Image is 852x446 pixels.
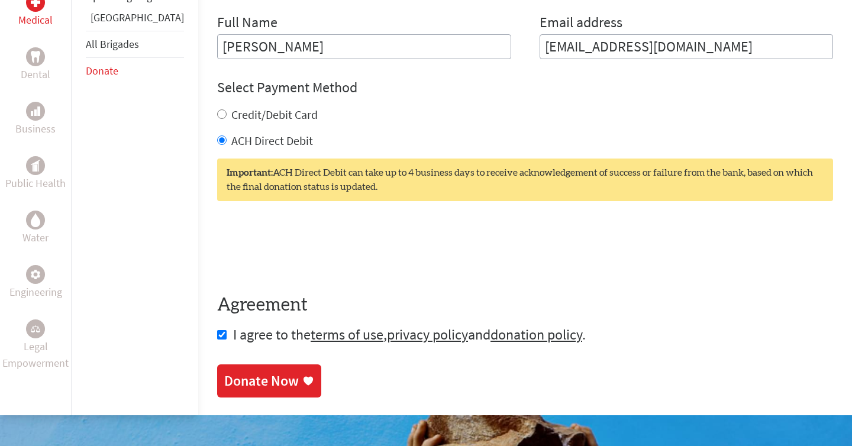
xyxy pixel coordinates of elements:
[540,13,622,34] label: Email address
[31,51,40,63] img: Dental
[227,168,273,177] strong: Important:
[5,175,66,192] p: Public Health
[231,107,318,122] label: Credit/Debit Card
[217,78,833,97] h4: Select Payment Method
[540,34,834,59] input: Your Email
[22,230,49,246] p: Water
[9,265,62,300] a: EngineeringEngineering
[86,37,139,51] a: All Brigades
[224,371,299,390] div: Donate Now
[217,159,833,201] div: ACH Direct Debit can take up to 4 business days to receive acknowledgement of success or failure ...
[217,364,321,397] a: Donate Now
[91,11,184,24] a: [GEOGRAPHIC_DATA]
[217,225,397,271] iframe: reCAPTCHA
[86,58,184,84] li: Donate
[15,102,56,137] a: BusinessBusiness
[217,295,833,316] h4: Agreement
[387,325,468,344] a: privacy policy
[26,211,45,230] div: Water
[311,325,383,344] a: terms of use
[26,47,45,66] div: Dental
[15,121,56,137] p: Business
[26,156,45,175] div: Public Health
[490,325,582,344] a: donation policy
[231,133,313,148] label: ACH Direct Debit
[26,319,45,338] div: Legal Empowerment
[86,31,184,58] li: All Brigades
[217,13,277,34] label: Full Name
[2,338,69,371] p: Legal Empowerment
[5,156,66,192] a: Public HealthPublic Health
[18,12,53,28] p: Medical
[21,66,50,83] p: Dental
[31,106,40,116] img: Business
[31,325,40,332] img: Legal Empowerment
[31,270,40,279] img: Engineering
[31,214,40,227] img: Water
[2,319,69,371] a: Legal EmpowermentLegal Empowerment
[9,284,62,300] p: Engineering
[86,9,184,31] li: Panama
[26,102,45,121] div: Business
[21,47,50,83] a: DentalDental
[217,34,511,59] input: Enter Full Name
[22,211,49,246] a: WaterWater
[233,325,586,344] span: I agree to the , and .
[86,64,118,77] a: Donate
[26,265,45,284] div: Engineering
[31,160,40,172] img: Public Health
